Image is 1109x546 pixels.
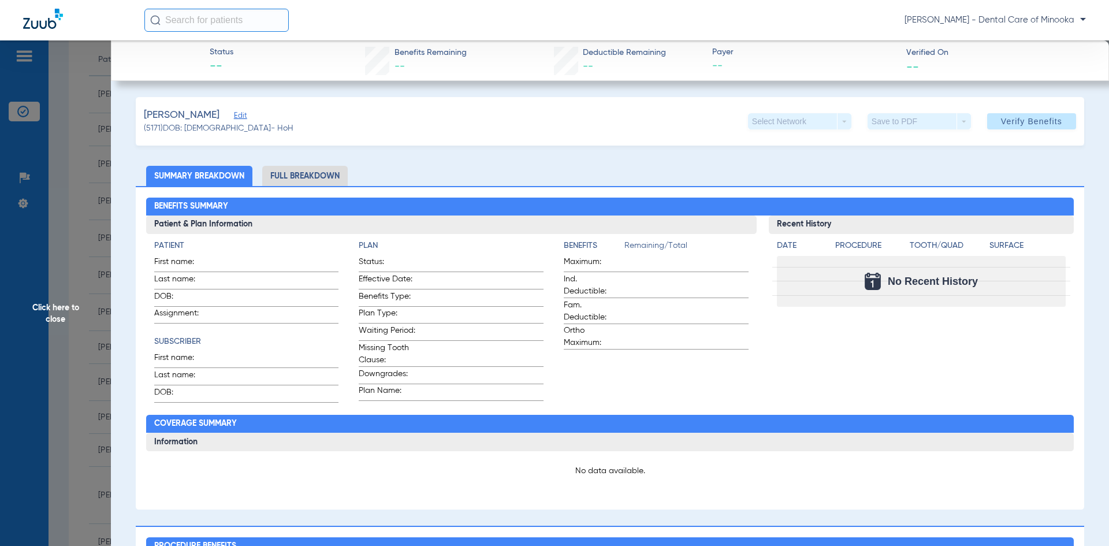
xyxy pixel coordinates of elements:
[777,240,825,252] h4: Date
[1001,117,1062,126] span: Verify Benefits
[144,108,219,122] span: [PERSON_NAME]
[154,369,211,385] span: Last name:
[154,336,339,348] h4: Subscriber
[154,291,211,306] span: DOB:
[989,240,1066,252] h4: Surface
[987,113,1076,129] button: Verify Benefits
[777,240,825,256] app-breakdown-title: Date
[150,15,161,25] img: Search Icon
[564,256,620,272] span: Maximum:
[906,60,919,72] span: --
[210,59,233,75] span: --
[395,47,467,59] span: Benefits Remaining
[712,59,896,73] span: --
[564,299,620,324] span: Fam. Deductible:
[359,368,415,384] span: Downgrades:
[583,61,593,72] span: --
[712,46,896,58] span: Payer
[989,240,1066,256] app-breakdown-title: Surface
[144,122,293,135] span: (5171) DOB: [DEMOGRAPHIC_DATA] - HoH
[835,240,906,252] h4: Procedure
[154,240,339,252] h4: Patient
[146,198,1074,216] h2: Benefits Summary
[906,47,1091,59] span: Verified On
[154,465,1066,477] p: No data available.
[564,240,624,256] app-breakdown-title: Benefits
[146,433,1074,451] h3: Information
[564,240,624,252] h4: Benefits
[905,14,1086,26] span: [PERSON_NAME] - Dental Care of Minooka
[769,216,1074,234] h3: Recent History
[262,166,348,186] li: Full Breakdown
[210,46,233,58] span: Status
[154,256,211,272] span: First name:
[359,291,415,306] span: Benefits Type:
[154,273,211,289] span: Last name:
[910,240,986,252] h4: Tooth/Quad
[146,166,252,186] li: Summary Breakdown
[154,307,211,323] span: Assignment:
[359,307,415,323] span: Plan Type:
[146,216,757,234] h3: Patient & Plan Information
[583,47,666,59] span: Deductible Remaining
[835,240,906,256] app-breakdown-title: Procedure
[23,9,63,29] img: Zuub Logo
[359,256,415,272] span: Status:
[564,273,620,298] span: Ind. Deductible:
[234,112,244,122] span: Edit
[359,385,415,400] span: Plan Name:
[359,325,415,340] span: Waiting Period:
[144,9,289,32] input: Search for patients
[359,240,544,252] h4: Plan
[154,387,211,402] span: DOB:
[146,415,1074,433] h2: Coverage Summary
[564,325,620,349] span: Ortho Maximum:
[359,273,415,289] span: Effective Date:
[888,276,978,287] span: No Recent History
[154,352,211,367] span: First name:
[865,273,881,290] img: Calendar
[359,342,415,366] span: Missing Tooth Clause:
[395,61,405,72] span: --
[624,240,749,256] span: Remaining/Total
[910,240,986,256] app-breakdown-title: Tooth/Quad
